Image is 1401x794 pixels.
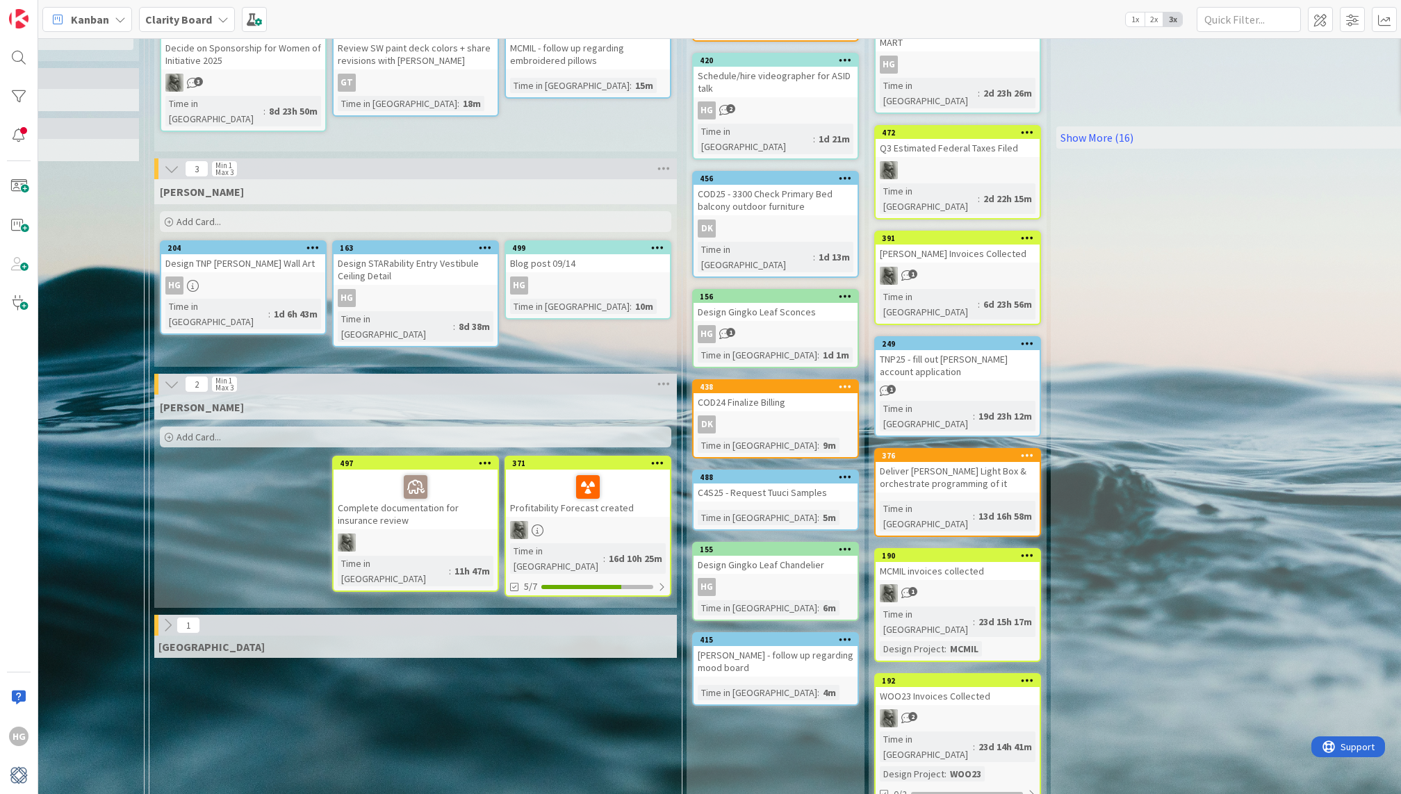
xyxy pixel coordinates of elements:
[973,408,975,424] span: :
[632,78,657,93] div: 15m
[451,563,493,579] div: 11h 47m
[160,185,244,199] span: Hannah
[700,56,858,65] div: 420
[265,104,321,119] div: 8d 23h 50m
[215,169,233,176] div: Max 3
[694,290,858,303] div: 156
[700,382,858,392] div: 438
[694,325,858,343] div: HG
[975,614,1035,629] div: 23d 15h 17m
[876,126,1040,139] div: 472
[700,472,858,482] div: 488
[145,13,212,26] b: Clarity Board
[165,276,183,295] div: HG
[698,124,813,154] div: Time in [GEOGRAPHIC_DATA]
[700,635,858,645] div: 415
[694,471,858,483] div: 488
[817,685,819,700] span: :
[880,731,973,762] div: Time in [GEOGRAPHIC_DATA]
[692,289,859,368] a: 156Design Gingko Leaf SconcesHGTime in [GEOGRAPHIC_DATA]:1d 1m
[334,289,498,307] div: HG
[694,471,858,502] div: 488C4S25 - Request Tuuci Samples
[817,600,819,615] span: :
[158,640,265,654] span: Devon
[908,712,917,721] span: 2
[1197,7,1301,32] input: Quick Filter...
[973,508,975,524] span: :
[694,54,858,67] div: 420
[630,78,632,93] span: :
[334,242,498,254] div: 163
[819,685,839,700] div: 4m
[457,96,459,111] span: :
[692,470,859,531] a: 488C4S25 - Request Tuuci SamplesTime in [GEOGRAPHIC_DATA]:5m
[453,319,455,334] span: :
[813,131,815,147] span: :
[819,347,853,363] div: 1d 1m
[506,26,670,69] div: MCMIL - follow up regarding embroidered pillows
[215,162,232,169] div: Min 1
[876,139,1040,157] div: Q3 Estimated Federal Taxes Filed
[698,438,817,453] div: Time in [GEOGRAPHIC_DATA]
[980,297,1035,312] div: 6d 23h 56m
[975,408,1035,424] div: 19d 23h 12m
[880,289,978,320] div: Time in [GEOGRAPHIC_DATA]
[510,521,528,539] img: PA
[161,39,325,69] div: Decide on Sponsorship for Women of Initiative 2025
[880,641,944,656] div: Design Project
[506,39,670,69] div: MCMIL - follow up regarding embroidered pillows
[876,350,1040,381] div: TNP25 - fill out [PERSON_NAME] account application
[506,470,670,517] div: Profitability Forecast created
[882,676,1040,686] div: 192
[338,534,356,552] img: PA
[880,766,944,781] div: Design Project
[510,543,603,574] div: Time in [GEOGRAPHIC_DATA]
[449,563,451,579] span: :
[692,379,859,458] a: 438COD24 Finalize BillingDKTime in [GEOGRAPHIC_DATA]:9m
[698,415,716,433] div: DK
[876,709,1040,727] div: PA
[692,53,859,160] a: 420Schedule/hire videographer for ASID talkHGTime in [GEOGRAPHIC_DATA]:1d 21m
[815,131,853,147] div: 1d 21m
[694,556,858,574] div: Design Gingko Leaf Chandelier
[694,172,858,185] div: 456
[338,556,449,586] div: Time in [GEOGRAPHIC_DATA]
[698,101,716,119] div: HG
[194,77,203,86] span: 3
[334,254,498,285] div: Design STARability Entry Vestibule Ceiling Detail
[161,276,325,295] div: HG
[334,457,498,529] div: 497Complete documentation for insurance review
[161,242,325,272] div: 204Design TNP [PERSON_NAME] Wall Art
[876,232,1040,245] div: 391
[185,376,208,392] span: 2
[505,240,671,320] a: 499Blog post 09/14HGTime in [GEOGRAPHIC_DATA]:10m
[698,325,716,343] div: HG
[698,685,817,700] div: Time in [GEOGRAPHIC_DATA]
[882,128,1040,138] div: 472
[506,457,670,517] div: 371Profitability Forecast created
[603,551,605,566] span: :
[334,457,498,470] div: 497
[876,338,1040,350] div: 249
[215,377,232,384] div: Min 1
[177,617,200,634] span: 1
[975,508,1035,524] div: 13d 16h 58m
[978,85,980,101] span: :
[694,543,858,556] div: 155
[334,470,498,529] div: Complete documentation for insurance review
[338,311,453,342] div: Time in [GEOGRAPHIC_DATA]
[874,7,1041,114] a: Schedule ASID travel details @ the MARTHGTime in [GEOGRAPHIC_DATA]:2d 23h 26m
[270,306,321,322] div: 1d 6h 43m
[882,233,1040,243] div: 391
[263,104,265,119] span: :
[692,171,859,278] a: 456COD25 - 3300 Check Primary Bed balcony outdoor furnitureDKTime in [GEOGRAPHIC_DATA]:1d 13m
[506,457,670,470] div: 371
[506,254,670,272] div: Blog post 09/14
[876,267,1040,285] div: PA
[694,54,858,97] div: 420Schedule/hire videographer for ASID talk
[880,267,898,285] img: PA
[817,347,819,363] span: :
[980,85,1035,101] div: 2d 23h 26m
[880,78,978,108] div: Time in [GEOGRAPHIC_DATA]
[887,385,896,394] span: 1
